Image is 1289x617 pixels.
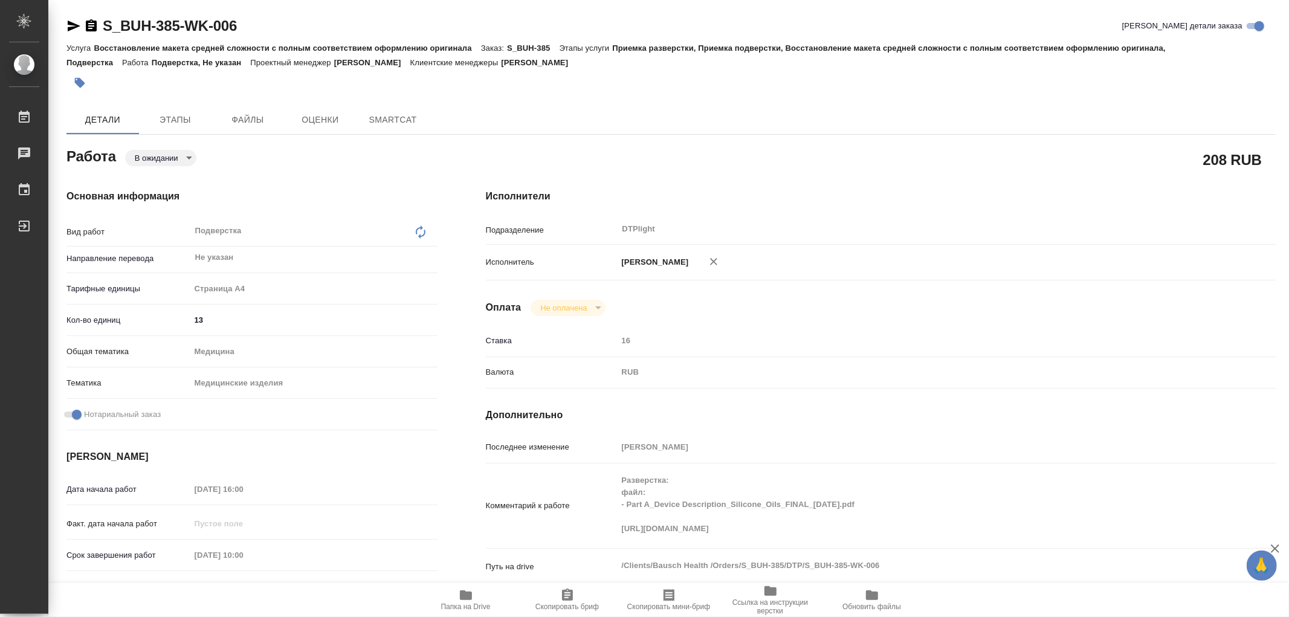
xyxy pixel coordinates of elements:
input: Пустое поле [618,438,1210,456]
button: Удалить исполнителя [700,248,727,275]
p: Вид работ [66,226,190,238]
div: Медицинские изделия [190,373,438,393]
p: Тарифные единицы [66,283,190,295]
span: Обновить файлы [842,602,901,611]
button: Скопировать бриф [517,583,618,617]
p: Комментарий к работе [486,500,618,512]
span: Этапы [146,112,204,128]
p: Путь на drive [486,561,618,573]
p: Тематика [66,377,190,389]
span: Скопировать бриф [535,602,599,611]
p: Восстановление макета средней сложности с полным соответствием оформлению оригинала [94,44,480,53]
button: Папка на Drive [415,583,517,617]
p: Приемка разверстки, Приемка подверстки, Восстановление макета средней сложности с полным соответс... [66,44,1166,67]
button: В ожидании [131,153,182,163]
span: 🙏 [1252,553,1272,578]
button: Ссылка на инструкции верстки [720,583,821,617]
p: [PERSON_NAME] [501,58,577,67]
h4: Основная информация [66,189,438,204]
p: Дата начала работ [66,483,190,496]
h2: Работа [66,144,116,166]
button: 🙏 [1247,551,1277,581]
button: Обновить файлы [821,583,923,617]
div: В ожидании [125,150,196,166]
p: Этапы услуги [560,44,613,53]
p: Общая тематика [66,346,190,358]
h4: [PERSON_NAME] [66,450,438,464]
div: Медицина [190,341,438,362]
span: Оценки [291,112,349,128]
p: Кол-во единиц [66,314,190,326]
p: Последнее изменение [486,441,618,453]
span: [PERSON_NAME] детали заказа [1122,20,1242,32]
a: S_BUH-385-WK-006 [103,18,237,34]
input: Пустое поле [190,546,296,564]
textarea: Разверстка: файл: - Part A_Device Description_Silicone_Oils_FINAL_[DATE].pdf [URL][DOMAIN_NAME] [618,470,1210,539]
p: Валюта [486,366,618,378]
span: Папка на Drive [441,602,491,611]
p: Ставка [486,335,618,347]
p: Факт. дата начала работ [66,518,190,530]
p: S_BUH-385 [507,44,559,53]
p: Работа [122,58,152,67]
p: Подразделение [486,224,618,236]
p: Срок завершения работ [66,549,190,561]
input: Пустое поле [190,480,296,498]
span: Детали [74,112,132,128]
p: [PERSON_NAME] [334,58,410,67]
textarea: /Clients/Bausch Health /Orders/S_BUH-385/DTP/S_BUH-385-WK-006 [618,555,1210,576]
p: Проектный менеджер [250,58,334,67]
span: Скопировать мини-бриф [627,602,710,611]
p: Клиентские менеджеры [410,58,502,67]
button: Скопировать ссылку [84,19,99,33]
h2: 208 RUB [1203,149,1262,170]
p: Направление перевода [66,253,190,265]
h4: Оплата [486,300,522,315]
p: [PERSON_NAME] [618,256,689,268]
button: Скопировать ссылку для ЯМессенджера [66,19,81,33]
button: Добавить тэг [66,69,93,96]
p: Услуга [66,44,94,53]
h4: Исполнители [486,189,1276,204]
p: Исполнитель [486,256,618,268]
div: В ожидании [531,300,605,316]
button: Скопировать мини-бриф [618,583,720,617]
input: Пустое поле [618,332,1210,349]
span: Ссылка на инструкции верстки [727,598,814,615]
button: Не оплачена [537,303,590,313]
div: RUB [618,362,1210,383]
h4: Дополнительно [486,408,1276,422]
p: Подверстка, Не указан [152,58,251,67]
input: Пустое поле [190,515,296,532]
span: SmartCat [364,112,422,128]
input: ✎ Введи что-нибудь [190,311,438,329]
span: Нотариальный заказ [84,409,161,421]
p: Заказ: [481,44,507,53]
span: Файлы [219,112,277,128]
div: Страница А4 [190,279,438,299]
